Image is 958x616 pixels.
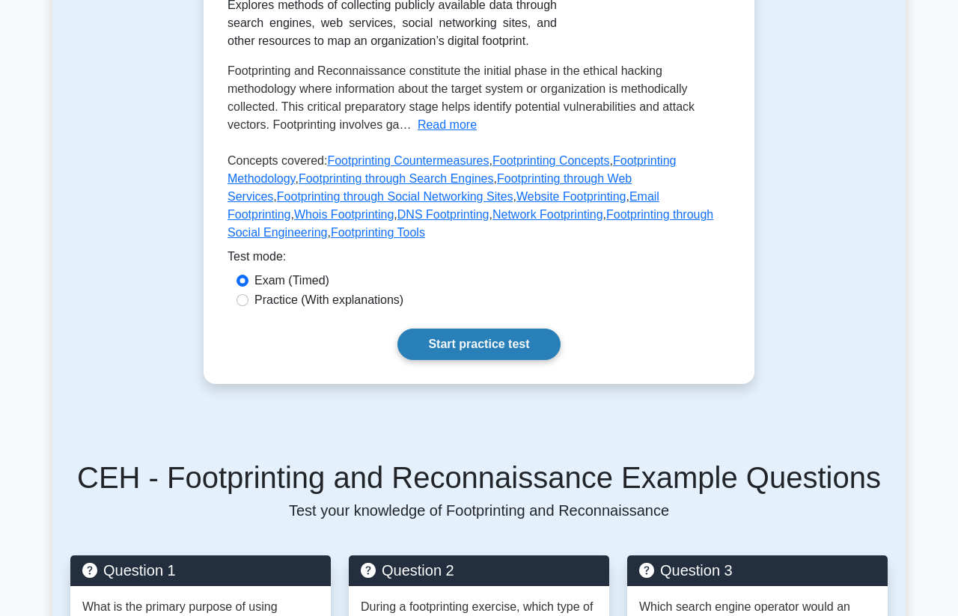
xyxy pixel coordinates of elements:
[639,561,876,579] h5: Question 3
[254,291,403,309] label: Practice (With explanations)
[70,501,888,519] p: Test your knowledge of Footprinting and Reconnaissance
[331,226,425,239] a: Footprinting Tools
[254,272,329,290] label: Exam (Timed)
[294,208,394,221] a: Whois Footprinting
[228,64,695,131] span: Footprinting and Reconnaissance constitute the initial phase in the ethical hacking methodology w...
[277,190,513,203] a: Footprinting through Social Networking Sites
[327,154,489,167] a: Footprinting Countermeasures
[397,329,560,360] a: Start practice test
[516,190,626,203] a: Website Footprinting
[418,116,477,134] button: Read more
[70,460,888,495] h5: CEH - Footprinting and Reconnaissance Example Questions
[492,154,610,167] a: Footprinting Concepts
[299,172,494,185] a: Footprinting through Search Engines
[492,208,603,221] a: Network Footprinting
[228,152,730,248] p: Concepts covered: , , , , , , , , , , , ,
[82,561,319,579] h5: Question 1
[228,248,730,272] div: Test mode:
[397,208,489,221] a: DNS Footprinting
[361,561,597,579] h5: Question 2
